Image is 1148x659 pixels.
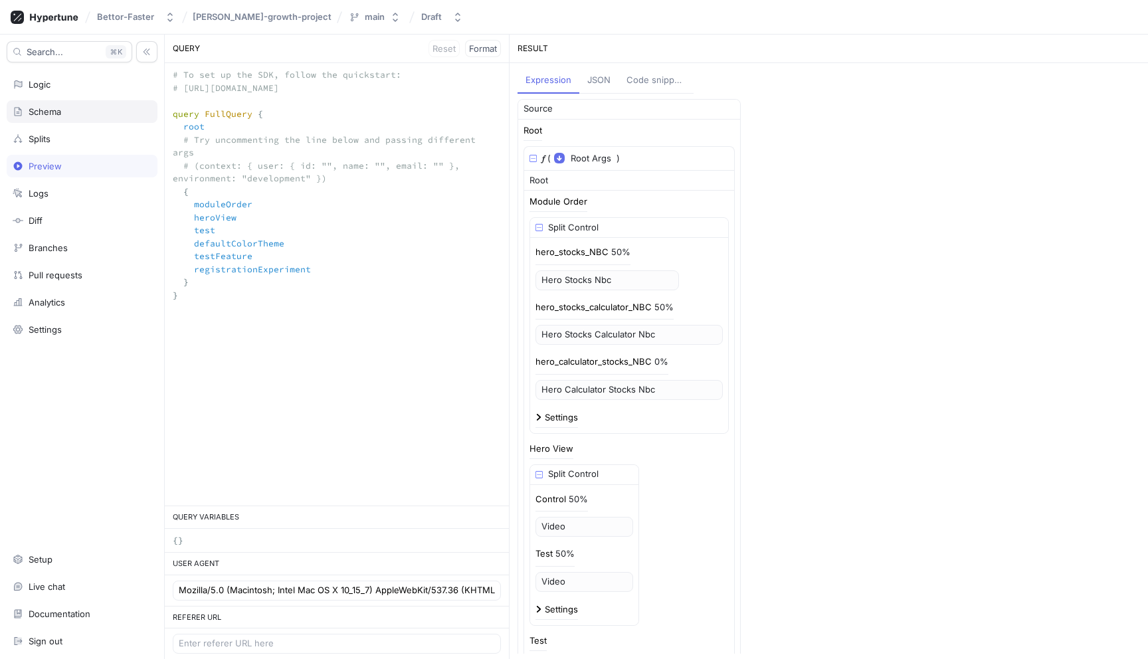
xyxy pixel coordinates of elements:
[535,547,553,561] p: Test
[535,355,652,369] p: hero_calculator_stocks_NBC
[92,6,181,28] button: Bettor-Faster
[529,174,548,187] div: Root
[617,152,620,165] div: )
[179,637,495,650] input: Enter referer URL here
[7,603,157,625] a: Documentation
[7,41,132,62] button: Search...K
[165,63,509,320] textarea: # To set up the SDK, follow the quickstart: # [URL][DOMAIN_NAME] query FullQuery { root # Try unc...
[654,357,668,366] div: 0%
[29,636,62,646] div: Sign out
[611,248,630,256] div: 50%
[29,106,61,117] div: Schema
[421,11,442,23] div: Draft
[29,581,65,592] div: Live chat
[416,6,468,28] button: Draft
[529,636,547,645] div: Test
[27,48,63,56] span: Search...
[29,79,50,90] div: Logic
[432,45,456,52] span: Reset
[193,12,332,21] span: [PERSON_NAME]-growth-project
[548,221,599,235] div: Split Control
[529,444,573,453] div: Hero View
[469,45,497,52] span: Format
[626,74,686,87] div: Code snippets
[29,188,48,199] div: Logs
[29,215,43,226] div: Diff
[526,74,571,87] div: Expression
[535,301,652,314] p: hero_stocks_calculator_NBC
[545,605,578,614] div: Settings
[529,197,587,206] div: Module Order
[548,468,599,481] div: Split Control
[29,324,62,335] div: Settings
[165,35,509,63] div: QUERY
[29,609,90,619] div: Documentation
[97,11,154,23] div: Bettor-Faster
[165,506,509,529] div: QUERY VARIABLES
[518,68,579,94] button: Expression
[524,126,542,135] div: Root
[106,45,126,58] div: K
[619,68,694,94] button: Code snippets
[465,40,501,57] button: Format
[542,152,545,165] div: 𝑓
[343,6,406,28] button: main
[29,297,65,308] div: Analytics
[29,554,52,565] div: Setup
[555,549,575,558] div: 50%
[524,102,553,116] div: Source
[547,152,551,165] div: (
[29,270,82,280] div: Pull requests
[535,246,609,259] p: hero_stocks_NBC
[179,584,495,597] input: Enter user agent here
[29,134,50,144] div: Splits
[579,68,619,94] button: JSON
[29,161,62,171] div: Preview
[587,74,611,87] div: JSON
[654,303,674,312] div: 50%
[165,607,509,629] div: REFERER URL
[571,152,611,165] span: Root Args
[535,493,566,506] p: Control
[165,529,509,553] textarea: {}
[365,11,385,23] div: main
[569,495,588,504] div: 50%
[165,553,509,575] div: USER AGENT
[545,413,578,422] div: Settings
[510,35,1148,63] div: RESULT
[429,40,460,57] button: Reset
[29,242,68,253] div: Branches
